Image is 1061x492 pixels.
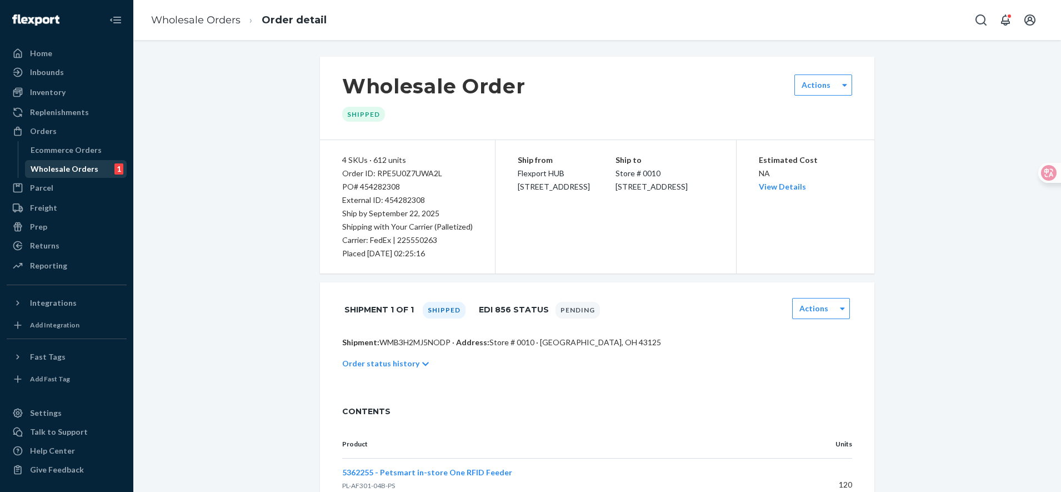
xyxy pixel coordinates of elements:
a: Help Center [7,442,127,460]
span: Address: [456,337,489,347]
p: Ship from [518,153,615,167]
button: Give Feedback [7,461,127,479]
a: Freight [7,199,127,217]
div: Prep [30,221,47,232]
div: External ID: 454282308 [342,193,473,207]
a: Ecommerce Orders [25,141,127,159]
div: Inventory [30,87,66,98]
div: 1 [114,163,123,175]
div: Replenishments [30,107,89,118]
button: 5362255 - Petsmart in-store One RFID Feeder [342,467,512,478]
a: Home [7,44,127,62]
h1: EDI 856 Status [479,298,549,321]
div: NA [759,153,853,193]
a: Order detail [262,14,327,26]
span: PL-AF301-04B-PS [342,481,395,490]
div: Inbounds [30,67,64,78]
button: Open account menu [1019,9,1041,31]
a: Add Integration [7,316,127,334]
div: Parcel [30,182,53,193]
div: Integrations [30,297,77,309]
ol: breadcrumbs [142,4,336,37]
a: Orders [7,122,127,140]
div: PO# 454282308 [342,180,473,193]
div: Shipped [423,302,466,319]
button: Close Navigation [104,9,127,31]
a: Settings [7,404,127,422]
div: Shipped [342,107,385,122]
div: Placed [DATE] 02:25:16 [342,247,473,260]
span: Flexport HUB [STREET_ADDRESS] [518,168,590,191]
p: Carrier: FedEx | 225550263 [342,233,473,247]
p: Units [805,439,852,449]
a: Wholesale Orders1 [25,160,127,178]
div: Talk to Support [30,426,88,438]
a: Replenishments [7,103,127,121]
p: Product [342,439,788,449]
label: Actions [802,79,830,91]
button: Integrations [7,294,127,312]
div: 4 SKUs · 612 units [342,153,473,167]
a: Talk to Support [7,423,127,441]
a: Returns [7,237,127,255]
span: Store # 0010 [STREET_ADDRESS] [615,168,688,191]
h1: Shipment 1 of 1 [344,298,414,321]
p: Ship to [615,153,713,167]
div: Orders [30,126,57,137]
button: Open Search Box [970,9,992,31]
span: 5362255 - Petsmart in-store One RFID Feeder [342,468,512,477]
a: Reporting [7,257,127,275]
button: Fast Tags [7,348,127,366]
div: Help Center [30,445,75,456]
button: Open notifications [994,9,1017,31]
div: Returns [30,240,59,251]
div: Ecommerce Orders [31,145,102,156]
div: Home [30,48,52,59]
a: Inventory [7,83,127,101]
h1: Wholesale Order [342,74,526,98]
p: Ship by September 22, 2025 [342,207,473,220]
div: Pending [555,302,600,319]
div: Freight [30,202,57,213]
a: Prep [7,218,127,236]
p: WMB3H2MJ5NODP · Store # 0010 · [GEOGRAPHIC_DATA], OH 43125 [342,337,852,348]
p: Estimated Cost [759,153,853,167]
div: Wholesale Orders [31,163,98,175]
div: Reporting [30,260,67,271]
a: Parcel [7,179,127,197]
div: Give Feedback [30,464,84,475]
div: Order ID: RPE5U0Z7UWA2L [342,167,473,180]
p: Order status history [342,358,419,369]
span: Shipment: [342,337,379,347]
p: Shipping with Your Carrier (Palletized) [342,220,473,233]
a: Wholesale Orders [151,14,241,26]
div: Settings [30,407,62,419]
div: Add Fast Tag [30,374,70,384]
div: Fast Tags [30,351,66,362]
label: Actions [799,303,828,314]
span: CONTENTS [342,406,852,417]
a: Add Fast Tag [7,370,127,388]
p: 120 [805,479,852,490]
div: Add Integration [30,320,79,330]
a: Inbounds [7,63,127,81]
a: View Details [759,182,806,191]
img: Flexport logo [12,14,59,26]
